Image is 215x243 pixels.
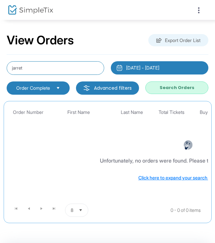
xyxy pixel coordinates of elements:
[7,61,104,75] input: Search by name, email, phone, order number, ip address, or last 4 digits of card
[126,65,159,71] div: [DATE] - [DATE]
[145,81,208,94] button: Search Orders
[155,105,188,120] th: Total Tickets
[121,110,143,115] span: Last Name
[76,81,139,95] m-button: Advanced filters
[183,140,193,150] img: face-thinking.png
[7,33,74,48] h2: View Orders
[83,85,90,91] img: filter
[76,204,85,217] button: Select
[154,204,201,217] kendo-pager-info: 0 - 0 of 0 items
[53,84,63,92] button: Select
[16,85,51,91] span: Order Complete
[13,110,43,115] span: Order Number
[71,207,73,214] span: 8
[111,61,208,74] button: [DATE] - [DATE]
[67,110,90,115] span: First Name
[7,105,208,201] div: Data table
[116,65,123,71] img: monthly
